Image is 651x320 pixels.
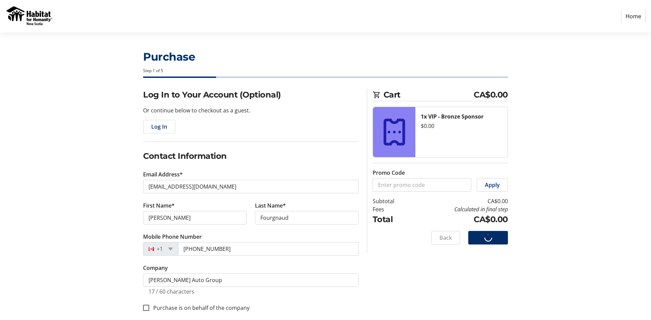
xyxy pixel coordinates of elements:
h1: Purchase [143,49,508,65]
td: CA$0.00 [412,213,508,226]
strong: 1x VIP - Bronze Sponsor [421,113,484,120]
a: Home [621,10,646,23]
img: Habitat for Humanity Nova Scotia's Logo [5,3,54,30]
button: Log In [143,120,175,133]
label: Promo Code [373,169,405,177]
p: Or continue below to checkout as a guest. [143,106,359,114]
label: Purchase is on behalf of the company [149,304,250,312]
h2: Contact Information [143,150,359,162]
td: CA$0.00 [412,197,508,205]
span: Cart [383,89,474,101]
span: Log In [151,123,167,131]
td: Calculated in final step [412,205,508,213]
label: Company [143,264,168,272]
td: Subtotal [373,197,412,205]
div: $0.00 [421,122,502,130]
label: Email Address* [143,170,183,178]
span: CA$0.00 [474,89,508,101]
label: Mobile Phone Number [143,233,202,241]
div: Step 1 of 5 [143,68,508,74]
td: Total [373,213,412,226]
tr-character-limit: 17 / 60 characters [149,288,194,295]
input: Enter promo code [373,178,471,192]
input: (506) 234-5678 [178,242,359,256]
h2: Log In to Your Account (Optional) [143,89,359,101]
label: Last Name* [255,201,286,210]
label: First Name* [143,201,175,210]
td: Fees [373,205,412,213]
button: Apply [477,178,508,192]
span: Apply [485,181,500,189]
